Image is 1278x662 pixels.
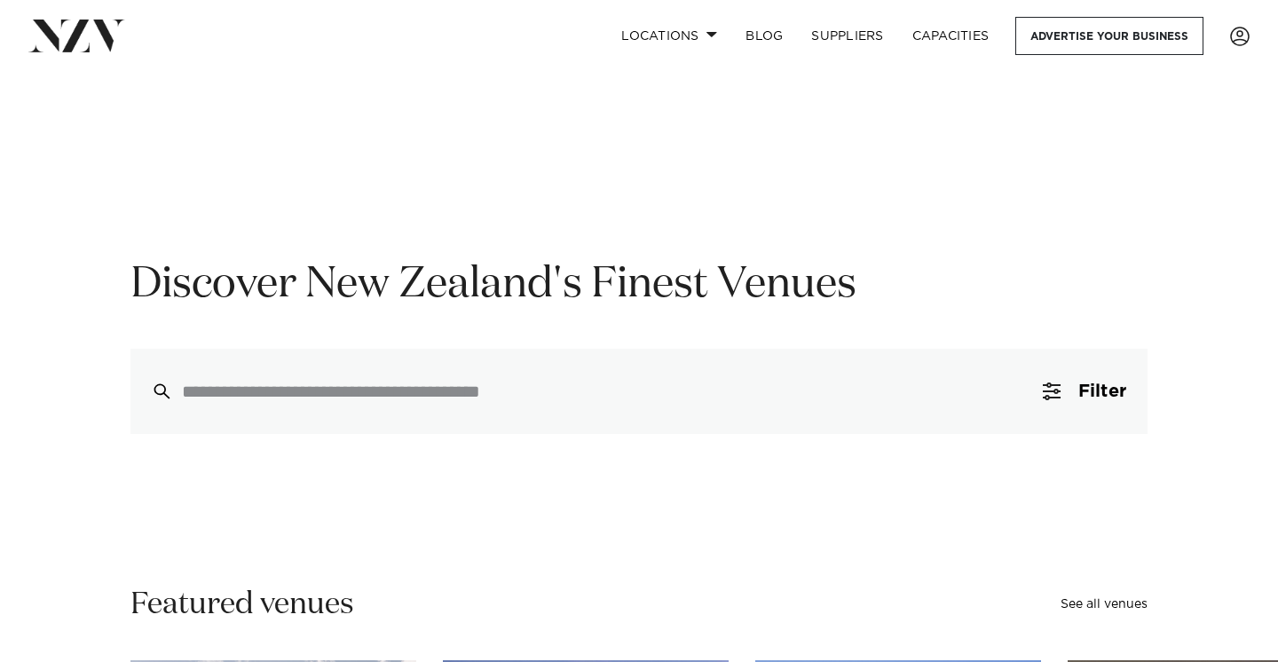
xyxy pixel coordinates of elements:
[731,17,797,55] a: BLOG
[1022,349,1148,434] button: Filter
[1078,382,1126,400] span: Filter
[28,20,125,51] img: nzv-logo.png
[898,17,1004,55] a: Capacities
[797,17,897,55] a: SUPPLIERS
[1015,17,1203,55] a: Advertise your business
[607,17,731,55] a: Locations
